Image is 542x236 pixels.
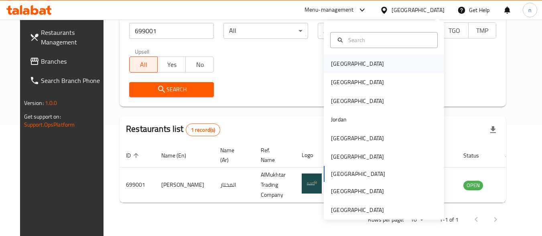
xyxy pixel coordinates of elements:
div: [GEOGRAPHIC_DATA] [392,6,445,14]
div: [GEOGRAPHIC_DATA] [331,59,384,68]
span: Search Branch Phone [41,76,104,85]
span: Name (Ar) [220,145,245,165]
div: Menu-management [304,5,354,15]
div: [GEOGRAPHIC_DATA] [331,206,384,214]
img: Al Mukhtar [302,173,322,194]
label: Delivery [418,14,438,20]
span: 1.0.0 [45,98,57,108]
div: [GEOGRAPHIC_DATA] [331,187,384,196]
div: [GEOGRAPHIC_DATA] [331,152,384,161]
span: All [133,59,154,71]
button: Yes [157,56,186,73]
span: TGO [444,25,465,36]
table: enhanced table [120,143,527,203]
th: Logo [295,143,331,167]
span: ID [126,151,141,160]
td: AlMukhtar Trading Company [254,167,295,203]
div: [GEOGRAPHIC_DATA] [331,78,384,87]
div: [GEOGRAPHIC_DATA] [331,97,384,105]
span: Ref. Name [261,145,286,165]
span: Restaurants Management [41,28,104,47]
h2: Restaurants list [126,123,220,136]
div: All [318,23,402,39]
div: [GEOGRAPHIC_DATA] [331,134,384,143]
span: Name (En) [161,151,197,160]
span: Get support on: [24,111,61,122]
td: المختار [214,167,254,203]
span: No [189,59,211,71]
div: Export file [483,120,503,139]
div: Jordan [331,115,347,124]
td: 699001 [120,167,155,203]
div: Total records count [186,123,221,136]
p: Rows per page: [368,215,404,225]
th: Action [499,143,527,167]
div: All [223,23,308,39]
input: Search for restaurant name or ID.. [129,23,214,39]
span: Branches [41,56,104,66]
div: OPEN [463,181,483,190]
span: Status [463,151,489,160]
a: Branches [23,52,111,71]
p: 1-1 of 1 [439,215,459,225]
button: TGO [440,22,469,38]
button: All [129,56,158,73]
span: 1 record(s) [186,126,220,134]
a: Support.OpsPlatform [24,119,75,130]
div: Menu [505,180,520,190]
button: No [185,56,214,73]
span: Version: [24,98,44,108]
span: Search [136,85,207,95]
div: Rows per page: [407,214,426,226]
span: OPEN [463,181,483,190]
span: TMP [472,25,493,36]
span: n [528,6,532,14]
span: Yes [161,59,183,71]
button: Search [129,82,214,97]
a: Restaurants Management [23,23,111,52]
label: Upsell [135,48,150,54]
td: [PERSON_NAME] [155,167,214,203]
input: Search [345,36,432,44]
button: TMP [468,22,497,38]
a: Search Branch Phone [23,71,111,90]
